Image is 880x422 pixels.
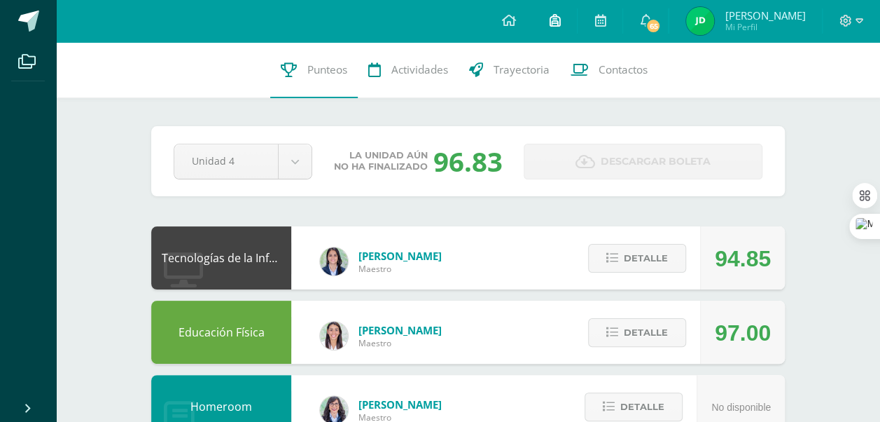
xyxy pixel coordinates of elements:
span: [PERSON_NAME] [358,397,442,411]
span: Descargar boleta [601,144,711,179]
img: 68dbb99899dc55733cac1a14d9d2f825.png [320,322,348,350]
div: Educación Física [151,301,291,364]
span: Maestro [358,337,442,349]
span: 65 [645,18,661,34]
span: Actividades [391,62,448,77]
button: Detalle [585,393,683,421]
div: 96.83 [433,143,503,179]
a: Contactos [560,42,658,98]
span: Contactos [599,62,648,77]
div: 94.85 [715,227,771,290]
span: [PERSON_NAME] [358,323,442,337]
span: [PERSON_NAME] [725,8,805,22]
span: Maestro [358,263,442,275]
span: Punteos [307,62,347,77]
div: 97.00 [715,301,771,365]
span: No disponible [711,402,771,413]
button: Detalle [588,244,686,273]
a: Actividades [358,42,459,98]
span: Mi Perfil [725,21,805,33]
span: Detalle [624,245,668,271]
span: Detalle [624,320,668,346]
img: 7489ccb779e23ff9f2c3e89c21f82ed0.png [320,247,348,275]
span: Trayectoria [494,62,550,77]
a: Unidad 4 [174,144,312,179]
div: Tecnologías de la Información y Comunicación: Computación [151,226,291,290]
a: Trayectoria [459,42,560,98]
button: Detalle [588,318,686,347]
span: [PERSON_NAME] [358,249,442,263]
img: 47bb5cb671f55380063b8448e82fec5d.png [686,7,714,35]
span: La unidad aún no ha finalizado [334,150,428,172]
a: Punteos [270,42,358,98]
span: Unidad 4 [192,144,260,177]
span: Detalle [620,394,664,420]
